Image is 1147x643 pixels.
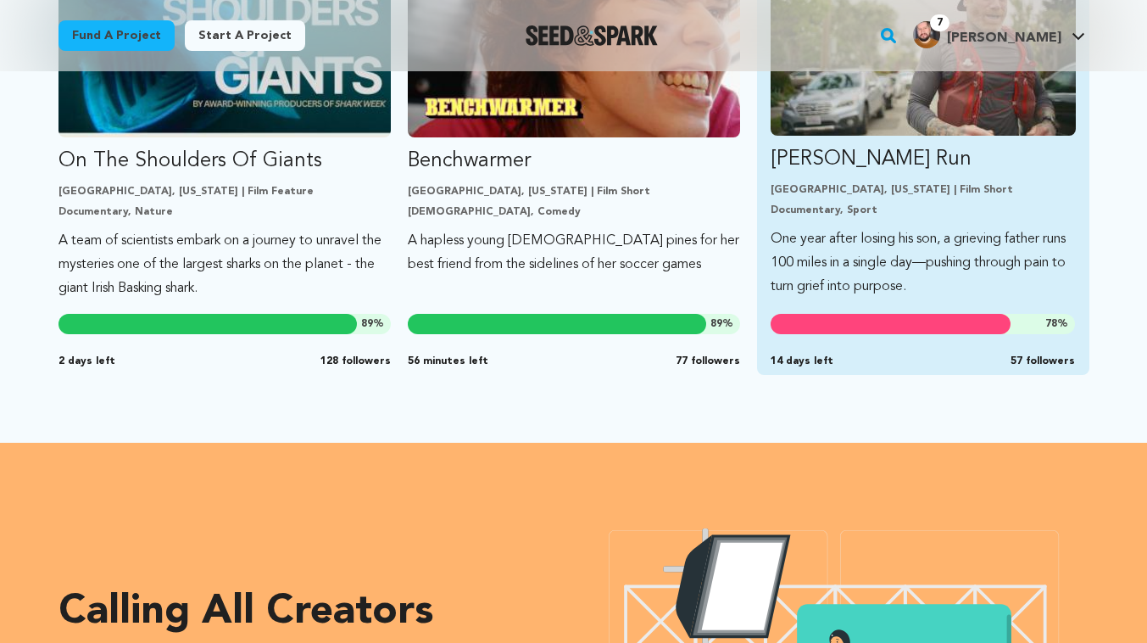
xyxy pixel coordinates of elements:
[58,205,391,219] p: Documentary, Nature
[771,146,1076,173] p: [PERSON_NAME] Run
[1011,355,1075,368] span: 57 followers
[930,14,949,31] span: 7
[58,20,175,51] a: Fund a project
[771,355,833,368] span: 14 days left
[771,227,1076,299] p: One year after losing his son, a grieving father runs 100 miles in a single day—pushing through p...
[58,592,567,633] h3: Calling all creators
[947,31,1061,45] span: [PERSON_NAME]
[58,148,391,175] p: On The Shoulders Of Giants
[58,355,115,368] span: 2 days left
[710,317,733,331] span: %
[408,185,740,198] p: [GEOGRAPHIC_DATA], [US_STATE] | Film Short
[526,25,659,46] img: Seed&Spark Logo Dark Mode
[710,319,722,329] span: 89
[1045,319,1057,329] span: 78
[408,229,740,277] p: A hapless young [DEMOGRAPHIC_DATA] pines for her best friend from the sidelines of her soccer games
[58,229,391,300] p: A team of scientists embark on a journey to unravel the mysteries one of the largest sharks on th...
[408,355,488,368] span: 56 minutes left
[361,319,373,329] span: 89
[771,204,1076,217] p: Documentary, Sport
[913,21,1061,48] div: Chris R.'s Profile
[910,18,1089,48] a: Chris R.'s Profile
[320,355,391,368] span: 128 followers
[676,355,740,368] span: 77 followers
[771,183,1076,197] p: [GEOGRAPHIC_DATA], [US_STATE] | Film Short
[58,185,391,198] p: [GEOGRAPHIC_DATA], [US_STATE] | Film Feature
[526,25,659,46] a: Seed&Spark Homepage
[408,205,740,219] p: [DEMOGRAPHIC_DATA], Comedy
[185,20,305,51] a: Start a project
[408,148,740,175] p: Benchwarmer
[1045,317,1068,331] span: %
[910,18,1089,53] span: Chris R.'s Profile
[361,317,384,331] span: %
[913,21,940,48] img: 3853b2337ac1a245.jpg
